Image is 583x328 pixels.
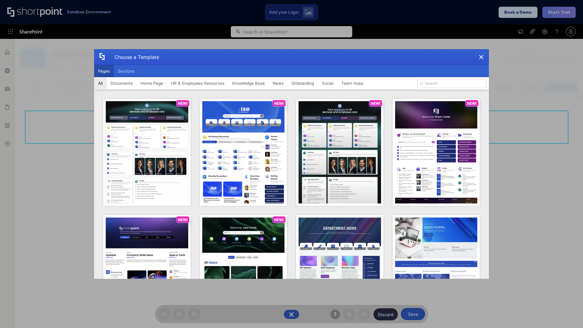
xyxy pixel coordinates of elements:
button: Documents [107,77,137,89]
input: Search [417,79,486,88]
button: Sections [114,65,138,77]
button: All [94,77,107,89]
button: Knowledge Base [228,77,269,89]
button: News [269,77,288,89]
button: HR & Employees Resources [167,77,228,89]
div: template selector [94,49,489,279]
p: NEW! [371,101,380,106]
p: NEW! [178,101,188,106]
p: NEW! [274,101,284,106]
button: Social [318,77,337,89]
button: Home Page [137,77,167,89]
p: NEW! [274,217,284,222]
button: Pages [94,65,114,77]
button: Onboarding [288,77,318,89]
div: Choose a Template [110,50,159,65]
button: Team Hubs [337,77,367,89]
p: NEW! [467,101,477,106]
iframe: Chat Widget [553,299,583,328]
p: NEW! [178,217,188,222]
